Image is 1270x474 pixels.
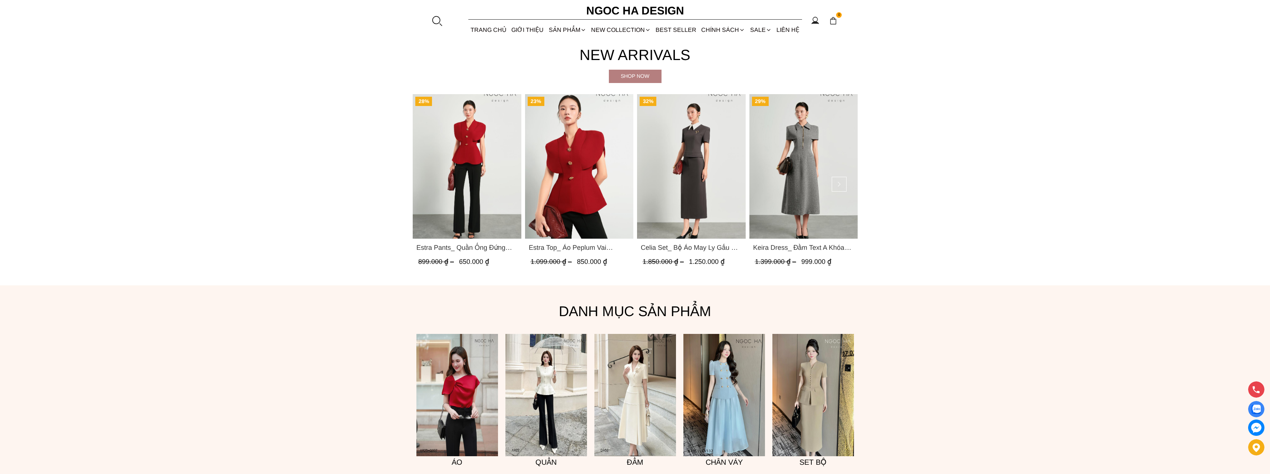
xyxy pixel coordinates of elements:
[1251,405,1261,414] img: Display image
[753,242,854,253] a: Link to Keira Dress_ Đầm Text A Khóa Đồng D1016
[641,242,742,253] a: Link to Celia Set_ Bộ Áo May Ly Gấu Cổ Trắng Mix Chân Váy Bút Chì Màu Ghi BJ148
[509,20,546,40] a: GIỚI THIỆU
[609,72,662,80] div: Shop now
[416,242,518,253] span: Estra Pants_ Quần Ống Đứng Loe Nhẹ Q070
[528,242,630,253] a: Link to Estra Top_ Áo Peplum Vai Choàng Màu Đỏ A1092
[801,258,831,265] span: 999.000 ₫
[468,20,509,40] a: TRANG CHỦ
[505,456,587,468] h5: Quần
[577,258,607,265] span: 850.000 ₫
[755,258,798,265] span: 1.399.000 ₫
[653,20,699,40] a: BEST SELLER
[416,456,498,468] h5: Áo
[774,20,802,40] a: LIÊN HỆ
[525,94,633,239] a: Product image - Estra Top_ Áo Peplum Vai Choàng Màu Đỏ A1092
[749,94,858,239] a: Product image - Keira Dress_ Đầm Text A Khóa Đồng D1016
[418,258,456,265] span: 899.000 ₫
[609,70,662,83] a: Shop now
[530,258,573,265] span: 1.099.000 ₫
[753,242,854,253] span: Keira Dress_ Đầm Text A Khóa Đồng D1016
[1248,401,1264,417] a: Display image
[772,334,854,456] img: 3(15)
[594,334,676,456] a: 3(9)
[413,43,858,67] h4: New Arrivals
[594,456,676,468] h5: Đầm
[699,20,748,40] div: Chính sách
[580,2,691,20] a: Ngoc Ha Design
[505,334,587,456] a: 2(9)
[546,20,588,40] div: SẢN PHẨM
[459,258,489,265] span: 650.000 ₫
[748,20,774,40] a: SALE
[637,94,746,239] a: Product image - Celia Set_ Bộ Áo May Ly Gấu Cổ Trắng Mix Chân Váy Bút Chì Màu Ghi BJ148
[1248,420,1264,436] a: messenger
[416,242,518,253] a: Link to Estra Pants_ Quần Ống Đứng Loe Nhẹ Q070
[829,17,837,25] img: img-CART-ICON-ksit0nf1
[643,258,686,265] span: 1.850.000 ₫
[528,242,630,253] span: Estra Top_ Áo Peplum Vai Choàng Màu Đỏ A1092
[641,242,742,253] span: Celia Set_ Bộ Áo May Ly Gấu Cổ Trắng Mix Chân Váy Bút Chì Màu Ghi BJ148
[799,458,827,466] font: Set bộ
[416,334,498,456] a: 3(7)
[588,20,653,40] a: NEW COLLECTION
[689,258,725,265] span: 1.250.000 ₫
[836,12,842,18] span: 0
[413,94,521,239] a: Product image - Estra Pants_ Quần Ống Đứng Loe Nhẹ Q070
[683,334,765,456] a: 7(3)
[559,304,711,319] font: Danh mục sản phẩm
[683,456,765,468] h5: Chân váy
